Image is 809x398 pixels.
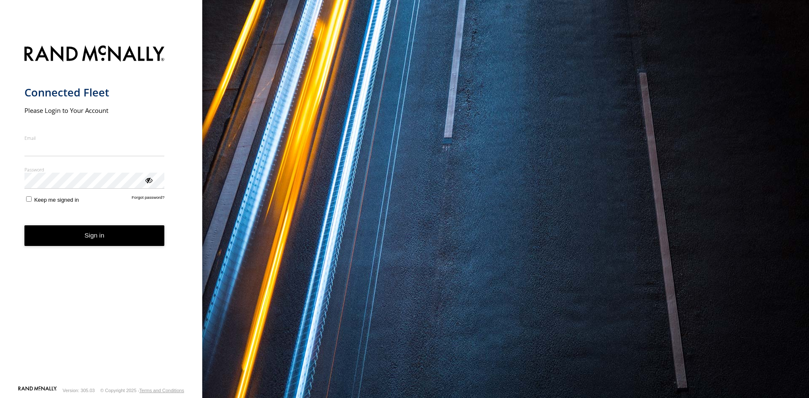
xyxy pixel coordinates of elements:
label: Email [24,135,165,141]
button: Sign in [24,225,165,246]
div: © Copyright 2025 - [100,388,184,393]
input: Keep me signed in [26,196,32,202]
label: Password [24,166,165,173]
form: main [24,40,178,385]
div: ViewPassword [144,176,153,184]
img: Rand McNally [24,44,165,65]
span: Keep me signed in [34,197,79,203]
div: Version: 305.03 [63,388,95,393]
a: Visit our Website [18,386,57,395]
a: Terms and Conditions [139,388,184,393]
h1: Connected Fleet [24,85,165,99]
h2: Please Login to Your Account [24,106,165,115]
a: Forgot password? [132,195,165,203]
